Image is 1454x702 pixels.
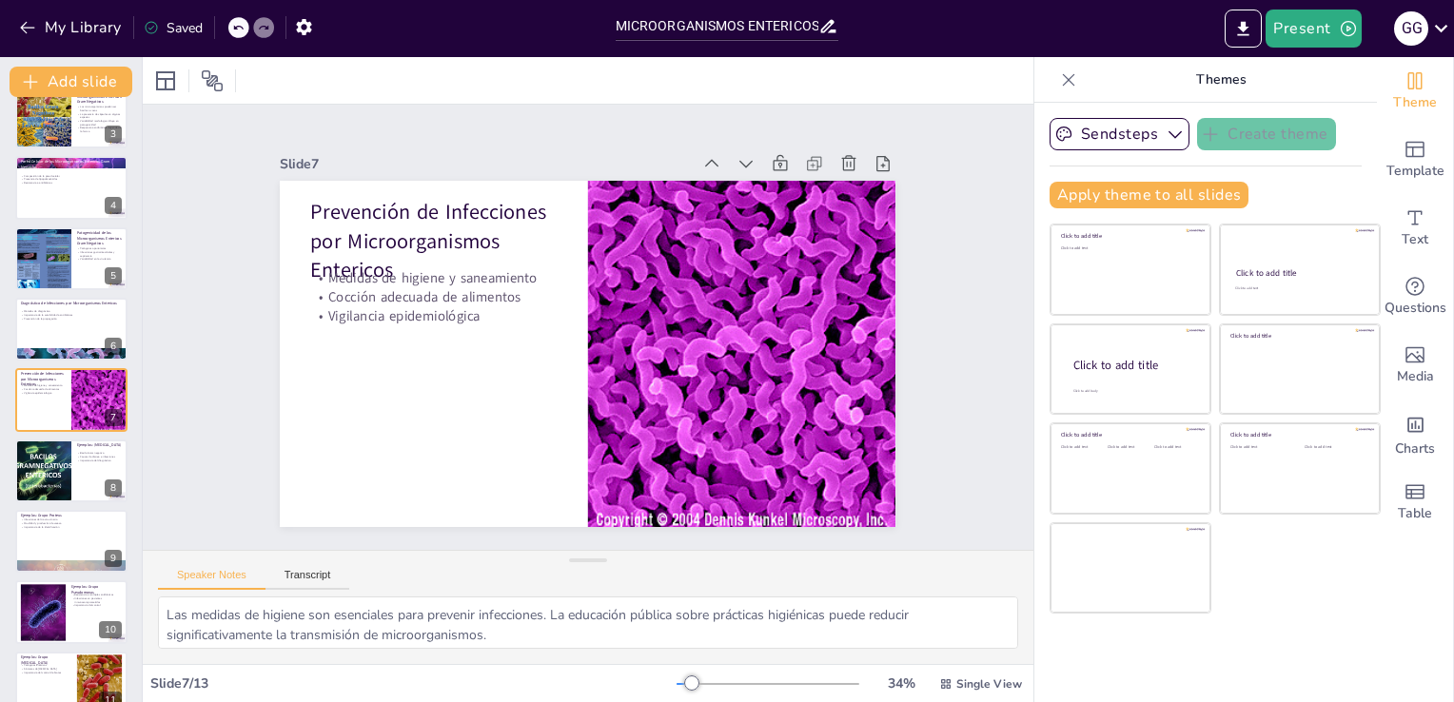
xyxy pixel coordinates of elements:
[1377,194,1453,263] div: Add text boxes
[21,667,71,671] p: Síntomas de [MEDICAL_DATA]
[1197,118,1336,150] button: Create theme
[317,240,564,284] p: Medidas de higiene y saneamiento
[1236,267,1363,279] div: Click to add title
[1385,298,1446,319] span: Questions
[1377,57,1453,126] div: Change the overall theme
[15,86,128,148] div: 3
[15,298,128,361] div: 6
[77,458,122,462] p: Importancia del diagnóstico
[1061,232,1197,240] div: Click to add title
[21,178,122,182] p: Presencia de lipopolisacáridos
[21,182,122,185] p: Resistencia a antibióticos
[1393,92,1437,113] span: Theme
[1084,57,1358,103] p: Themes
[105,267,122,284] div: 5
[1230,431,1366,439] div: Click to add title
[21,310,122,314] p: Métodos de diagnóstico
[77,105,122,111] p: Los microorganismos pueden ser bacilos o cocos
[1061,445,1104,450] div: Click to add text
[1235,286,1362,291] div: Click to add text
[15,156,128,219] div: 4
[1154,445,1197,450] div: Click to add text
[77,257,122,261] p: Variabilidad en la virulencia
[1050,182,1248,208] button: Apply theme to all slides
[105,479,122,497] div: 8
[1386,161,1444,182] span: Template
[21,671,71,674] p: Importancia del control de brotes
[1394,11,1428,46] div: G G
[1402,229,1428,250] span: Text
[21,663,71,667] p: Patógenos entéricos
[77,455,122,458] p: Causas de diarrea e infecciones
[77,88,122,105] p: Morfología de los Microorganismos Entericos Gram Negativos
[15,580,128,643] div: 10
[150,674,677,692] div: Slide 7 / 13
[105,126,122,143] div: 3
[150,66,181,96] div: Layout
[1230,445,1290,450] div: Click to add text
[77,250,122,257] p: Infecciones gastrointestinales y septicemia
[14,12,129,43] button: My Library
[71,603,122,607] p: Importancia del control
[315,259,562,303] p: Cocción adecuada de alimentos
[313,278,560,322] p: Vigilancia epidemiológica
[878,674,924,692] div: 34 %
[158,596,1018,649] textarea: Las medidas de higiene son esenciales para prevenir infecciones. La educación pública sobre práct...
[265,569,350,590] button: Transcript
[15,368,128,431] div: 7
[21,513,122,518] p: Ejemplos: Grupo Proteus
[71,593,122,596] p: Resistencia a múltiples antibióticos
[1050,118,1189,150] button: Sendsteps
[77,119,122,126] p: Variabilidad morfológica influye en patogenicidad
[1230,332,1366,340] div: Click to add title
[1073,357,1195,373] div: Click to add title
[1305,445,1365,450] div: Click to add text
[298,124,708,185] div: Slide 7
[1061,246,1197,251] div: Click to add text
[21,301,122,306] p: Diagnóstico de Infecciones por Microorganismos Entericos
[1377,263,1453,331] div: Get real-time input from your audience
[956,676,1022,692] span: Single View
[317,169,571,281] p: Prevención de Infecciones por Microorganismos Entericos
[21,388,66,392] p: Cocción adecuada de alimentos
[1394,10,1428,48] button: G G
[10,67,132,97] button: Add slide
[1225,10,1262,48] button: Export to PowerPoint
[21,525,122,529] p: Importancia de la identificación
[21,391,66,395] p: Vigilancia epidemiológica
[15,227,128,290] div: 5
[99,621,122,638] div: 10
[21,313,122,317] p: Importancia de la sensibilidad a antibióticos
[1108,445,1150,450] div: Click to add text
[1395,439,1435,459] span: Charts
[21,654,71,665] p: Ejemplos: Grupo [MEDICAL_DATA]
[1266,10,1361,48] button: Present
[1377,126,1453,194] div: Add ready made slides
[21,384,66,388] p: Medidas de higiene y saneamiento
[21,518,122,522] p: Infecciones del tracto urinario
[201,69,224,92] span: Position
[1061,431,1197,439] div: Click to add title
[1073,388,1193,393] div: Click to add body
[77,442,122,448] p: Ejemplos: [MEDICAL_DATA]
[71,596,122,603] p: Infecciones en pacientes inmunocomprometidos
[616,12,819,40] input: Insert title
[15,439,128,502] div: 8
[21,160,109,170] span: Pared Celular de los Microorganismos Entericos Gram Negativos
[1377,468,1453,536] div: Add a table
[77,126,122,132] p: Respuesta a antibióticos depende de la forma
[21,317,122,321] p: Prevención de la propagación
[105,338,122,355] div: 6
[1377,400,1453,468] div: Add charts and graphs
[144,19,203,37] div: Saved
[71,584,122,595] p: Ejemplos: Grupo Pseudomonas
[77,246,122,250] p: Patógenos oportunistas
[1398,503,1432,524] span: Table
[77,230,122,246] p: Patogenicidad de los Microorganismos Entericos Gram Negativos
[105,550,122,567] div: 9
[21,521,122,525] p: Movilidad y producción de ureasa
[77,451,122,455] p: Bacilo Gram negativo
[77,112,122,119] p: La presencia de cápsulas en algunas especies
[21,372,66,388] p: Prevención de Infecciones por Microorganismos Entericos
[158,569,265,590] button: Speaker Notes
